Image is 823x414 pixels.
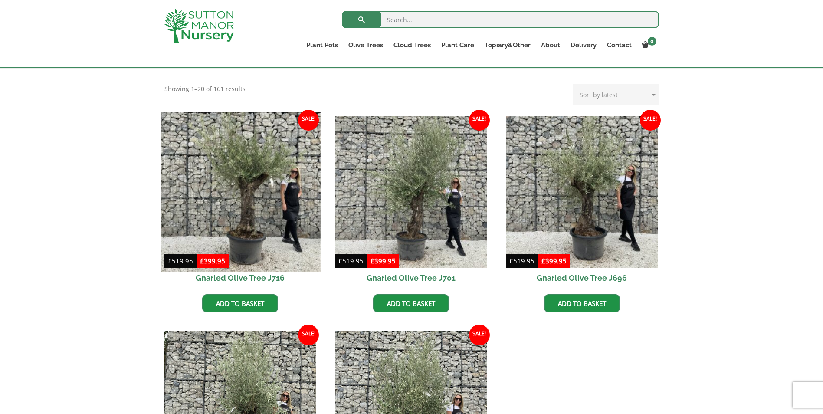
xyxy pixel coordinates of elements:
[164,268,317,288] h2: Gnarled Olive Tree J716
[479,39,536,51] a: Topiary&Other
[164,116,317,288] a: Sale! Gnarled Olive Tree J716
[168,256,193,265] bdi: 519.95
[509,256,513,265] span: £
[469,110,490,131] span: Sale!
[338,256,364,265] bdi: 519.95
[637,39,659,51] a: 0
[602,39,637,51] a: Contact
[202,294,278,312] a: Add to basket: “Gnarled Olive Tree J716”
[469,325,490,345] span: Sale!
[373,294,449,312] a: Add to basket: “Gnarled Olive Tree J701”
[371,256,374,265] span: £
[301,39,343,51] a: Plant Pots
[338,256,342,265] span: £
[164,84,246,94] p: Showing 1–20 of 161 results
[161,112,320,272] img: Gnarled Olive Tree J716
[342,11,659,28] input: Search...
[335,116,487,288] a: Sale! Gnarled Olive Tree J701
[506,268,658,288] h2: Gnarled Olive Tree J696
[298,110,319,131] span: Sale!
[640,110,661,131] span: Sale!
[298,325,319,345] span: Sale!
[371,256,396,265] bdi: 399.95
[573,84,659,105] select: Shop order
[565,39,602,51] a: Delivery
[343,39,388,51] a: Olive Trees
[335,268,487,288] h2: Gnarled Olive Tree J701
[648,37,656,46] span: 0
[536,39,565,51] a: About
[541,256,545,265] span: £
[541,256,567,265] bdi: 399.95
[335,116,487,268] img: Gnarled Olive Tree J701
[436,39,479,51] a: Plant Care
[388,39,436,51] a: Cloud Trees
[200,256,204,265] span: £
[168,256,172,265] span: £
[509,256,534,265] bdi: 519.95
[506,116,658,268] img: Gnarled Olive Tree J696
[164,9,234,43] img: logo
[544,294,620,312] a: Add to basket: “Gnarled Olive Tree J696”
[200,256,225,265] bdi: 399.95
[506,116,658,288] a: Sale! Gnarled Olive Tree J696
